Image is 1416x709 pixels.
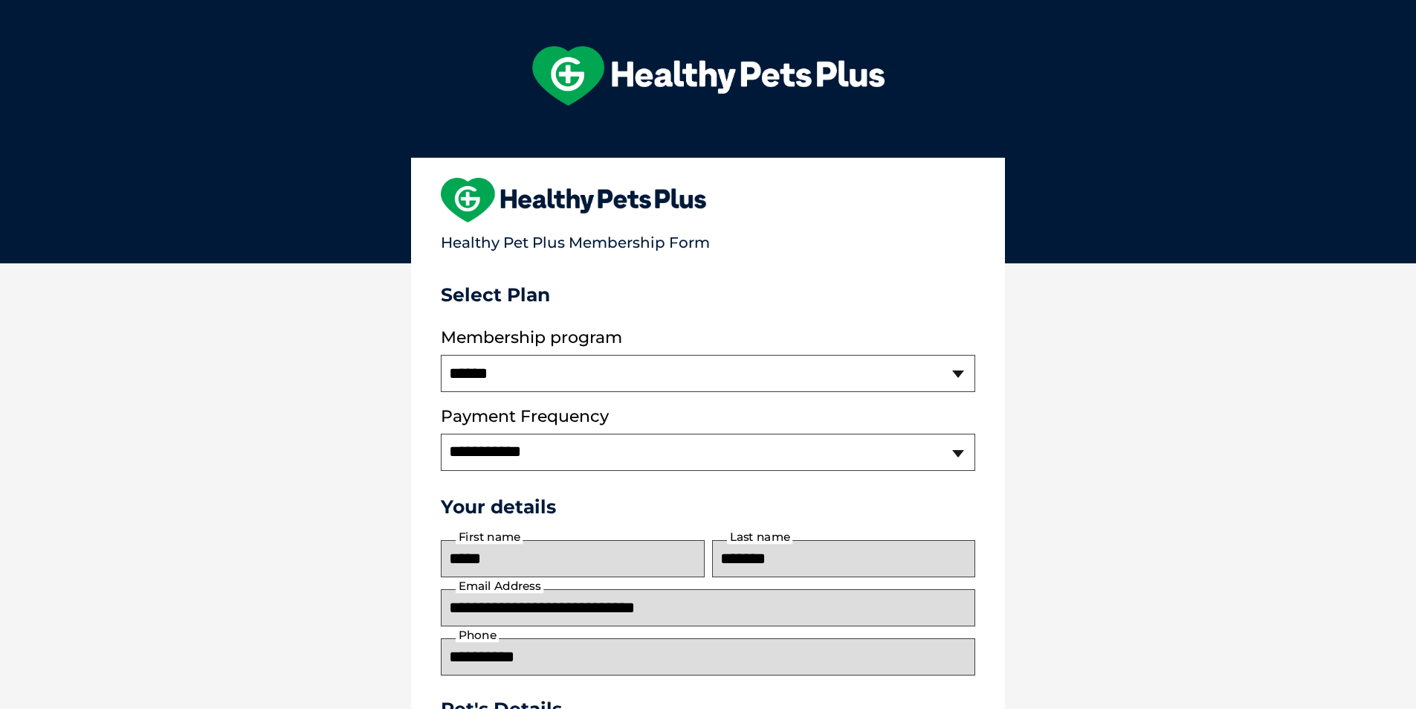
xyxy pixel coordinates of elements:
[441,328,975,347] label: Membership program
[456,580,543,593] label: Email Address
[441,407,609,426] label: Payment Frequency
[441,283,975,306] h3: Select Plan
[456,629,499,642] label: Phone
[441,178,706,222] img: heart-shape-hpp-logo-large.png
[532,46,885,106] img: hpp-logo-landscape-green-white.png
[727,530,792,544] label: Last name
[441,227,975,251] p: Healthy Pet Plus Membership Form
[456,530,523,544] label: First name
[441,495,975,518] h3: Your details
